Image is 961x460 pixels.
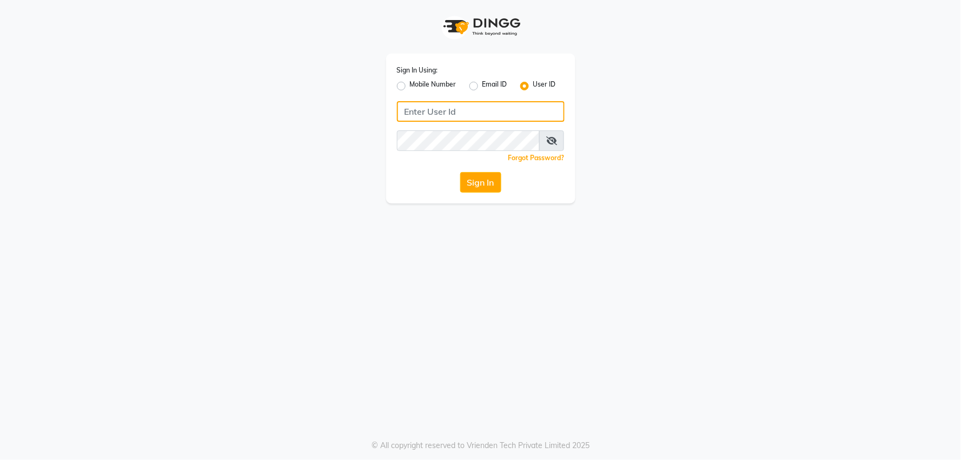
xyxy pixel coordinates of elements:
[397,130,540,151] input: Username
[533,80,556,93] label: User ID
[508,154,565,162] a: Forgot Password?
[460,172,501,193] button: Sign In
[482,80,507,93] label: Email ID
[397,65,438,75] label: Sign In Using:
[410,80,456,93] label: Mobile Number
[438,11,524,43] img: logo1.svg
[397,101,565,122] input: Username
